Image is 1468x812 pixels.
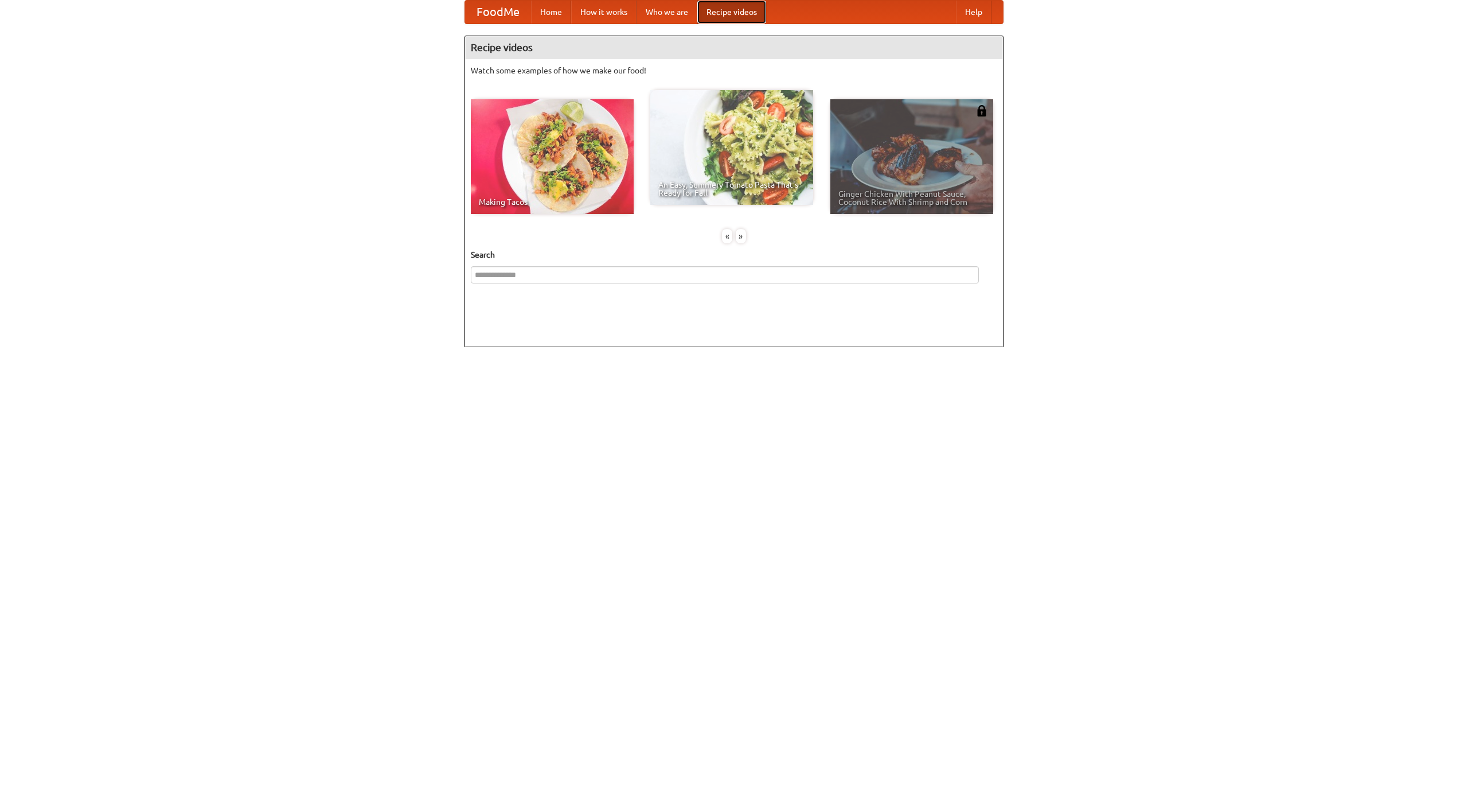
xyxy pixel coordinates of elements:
img: 483408.png [976,105,987,116]
h4: Recipe videos [465,36,1003,59]
a: An Easy, Summery Tomato Pasta That's Ready for Fall [650,90,813,205]
div: » [736,229,746,243]
p: Watch some examples of how we make our food! [471,65,997,76]
span: An Easy, Summery Tomato Pasta That's Ready for Fall [658,181,805,197]
a: Help [956,1,991,24]
a: Home [531,1,571,24]
a: Who we are [637,1,697,24]
a: How it works [571,1,637,24]
div: « [722,229,732,243]
a: Making Tacos [471,99,634,214]
h5: Search [471,249,997,261]
a: FoodMe [465,1,531,24]
a: Recipe videos [697,1,766,24]
span: Making Tacos [479,198,626,206]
